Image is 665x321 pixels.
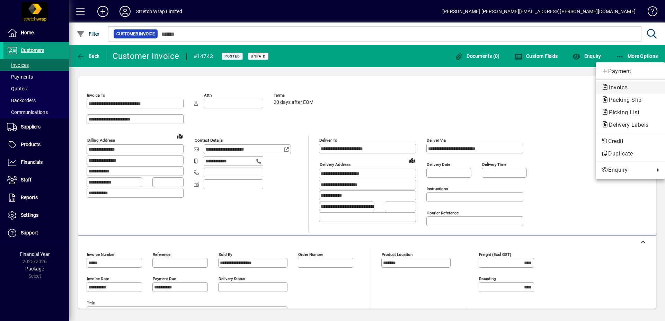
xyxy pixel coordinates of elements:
[601,84,631,91] span: Invoice
[601,150,659,158] span: Duplicate
[601,137,659,145] span: Credit
[601,166,651,174] span: Enquiry
[601,67,659,75] span: Payment
[601,109,643,116] span: Picking List
[601,122,652,128] span: Delivery Labels
[601,97,645,103] span: Packing Slip
[596,65,665,78] button: Add customer payment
